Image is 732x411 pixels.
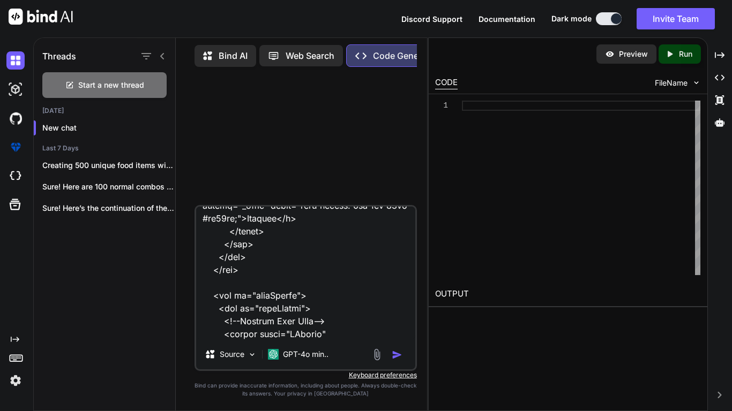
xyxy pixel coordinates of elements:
button: Documentation [479,13,535,25]
p: Run [679,49,692,59]
img: premium [6,138,25,156]
p: Web Search [286,49,334,62]
h2: [DATE] [34,106,175,115]
p: New chat [42,123,175,133]
img: icon [392,349,402,360]
img: darkChat [6,51,25,70]
img: darkAi-studio [6,80,25,98]
h2: OUTPUT [429,281,707,307]
p: Preview [619,49,648,59]
img: preview [605,49,615,59]
button: Discord Support [401,13,462,25]
div: 1 [435,101,448,111]
p: Creating 500 unique food items with distinct... [42,160,175,171]
span: Documentation [479,14,535,24]
p: Sure! Here are 100 normal combos for... [42,181,175,192]
img: GPT-4o mini [268,349,279,360]
div: CODE [435,77,458,89]
p: Bind AI [219,49,248,62]
span: Dark mode [551,13,592,24]
h1: Threads [42,50,76,63]
p: Code Generator [373,49,438,62]
img: attachment [371,348,383,361]
p: Source [220,349,244,360]
img: chevron down [692,78,701,87]
img: Pick Models [248,350,257,359]
p: GPT-4o min.. [283,349,328,360]
p: Bind can provide inaccurate information, including about people. Always double-check its answers.... [195,382,417,398]
img: cloudideIcon [6,167,25,185]
span: FileName [655,78,688,88]
img: githubDark [6,109,25,127]
p: Keyboard preferences [195,371,417,379]
p: Sure! Here’s the continuation of the code... [42,203,175,214]
button: Invite Team [637,8,715,29]
span: Start a new thread [78,80,144,90]
h2: Last 7 Days [34,144,175,153]
img: settings [6,371,25,390]
span: Discord Support [401,14,462,24]
textarea: loremip dol sit amet con adipis <!ELITSED doei> <temp> <inci> <utla etdolor="mag-8" /> <aliqu>Eni... [196,207,415,339]
img: Bind AI [9,9,73,25]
